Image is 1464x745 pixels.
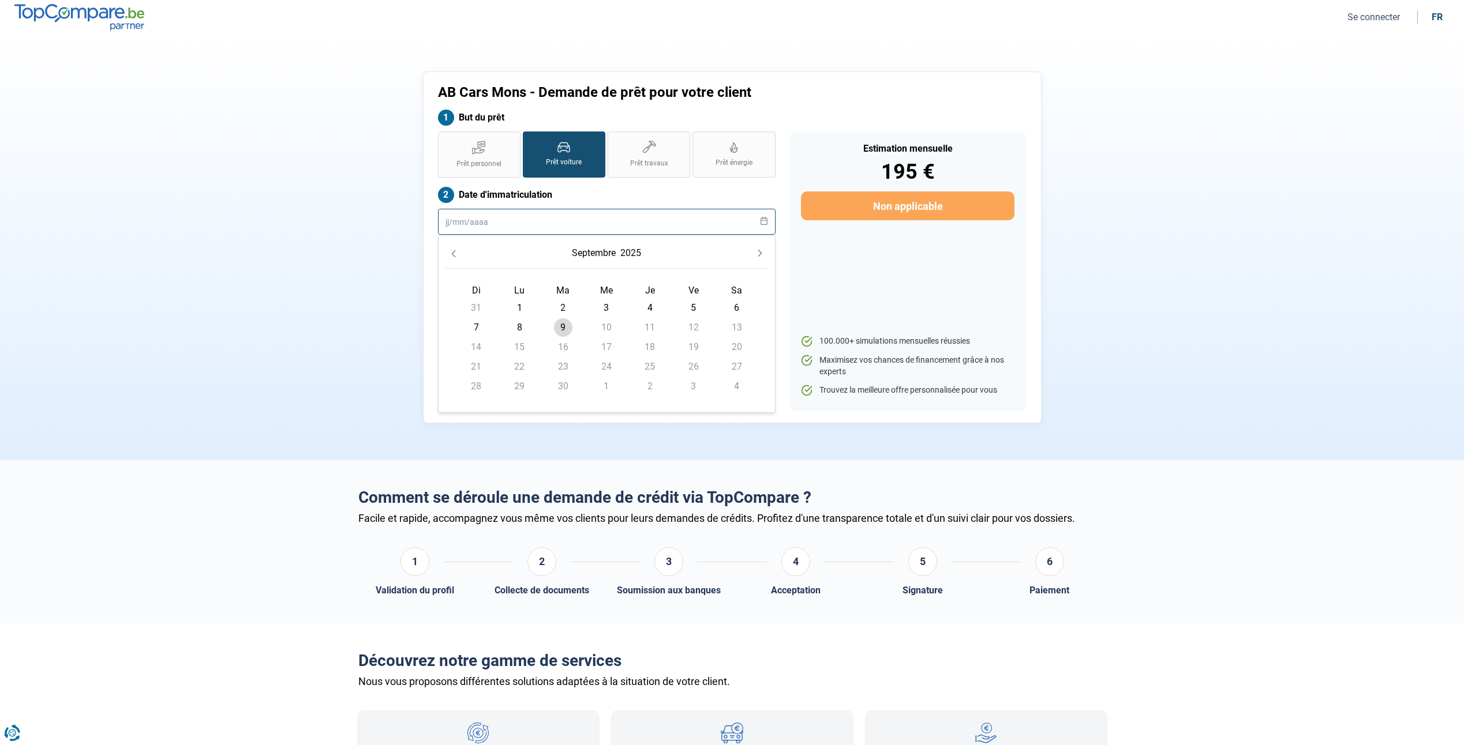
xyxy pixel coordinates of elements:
td: 3 [672,377,715,396]
span: Prêt énergie [716,158,752,168]
div: Paiement [1029,585,1069,596]
td: 24 [585,357,628,377]
img: Prêt personnel [975,723,997,744]
label: But du prêt [438,110,776,126]
div: Choose Date [438,235,776,413]
span: 27 [728,358,746,376]
td: 2 [541,298,585,318]
div: Estimation mensuelle [801,144,1014,153]
span: 20 [728,338,746,356]
div: Signature [903,585,943,596]
td: 13 [715,318,758,337]
td: 15 [498,337,541,357]
div: 4 [781,547,810,576]
td: 30 [541,377,585,396]
button: Previous Month [445,245,462,261]
span: 4 [728,377,746,396]
input: jj/mm/aaaa [438,209,776,235]
span: 6 [728,299,746,317]
td: 28 [455,377,498,396]
span: Di [472,285,481,296]
td: 20 [715,337,758,357]
td: 3 [585,298,628,318]
td: 11 [628,318,672,337]
div: 5 [908,547,937,576]
span: 12 [684,318,703,337]
span: 18 [641,338,659,356]
td: 14 [455,337,498,357]
span: 5 [684,299,703,317]
td: 12 [672,318,715,337]
div: Soumission aux banques [617,585,721,596]
button: Non applicable [801,191,1014,220]
img: Prêt ballon [721,723,743,744]
td: 4 [715,377,758,396]
label: Date d'immatriculation [438,187,776,203]
span: 16 [554,338,572,356]
span: 19 [684,338,703,356]
span: 2 [554,299,572,317]
td: 23 [541,357,585,377]
button: Next Month [752,245,768,261]
td: 9 [541,318,585,337]
span: 24 [597,358,616,376]
li: Maximisez vos chances de financement grâce à nos experts [801,355,1014,377]
h1: AB Cars Mons - Demande de prêt pour votre client [438,84,876,101]
div: Nous vous proposons différentes solutions adaptées à la situation de votre client. [358,675,1106,687]
td: 16 [541,337,585,357]
li: Trouvez la meilleure offre personnalisée pour vous [801,385,1014,396]
td: 6 [715,298,758,318]
span: Prêt travaux [630,159,668,168]
td: 7 [455,318,498,337]
span: Ma [556,285,570,296]
td: 22 [498,357,541,377]
span: 22 [510,358,529,376]
div: 3 [654,547,683,576]
div: Collecte de documents [495,585,589,596]
span: Prêt voiture [546,157,582,167]
div: 1 [400,547,429,576]
span: 31 [467,299,485,317]
span: Sa [731,285,742,296]
button: Choose Month [570,243,618,264]
span: 23 [554,358,572,376]
span: 25 [641,358,659,376]
div: Acceptation [771,585,821,596]
td: 26 [672,357,715,377]
button: Choose Year [618,243,643,264]
button: Se connecter [1344,11,1403,23]
span: 21 [467,358,485,376]
div: 195 € [801,161,1014,182]
td: 18 [628,337,672,357]
td: 5 [672,298,715,318]
span: 8 [510,318,529,337]
span: Me [600,285,613,296]
span: 3 [684,377,703,396]
div: 2 [527,547,556,576]
span: 29 [510,377,529,396]
td: 27 [715,357,758,377]
td: 10 [585,318,628,337]
td: 21 [455,357,498,377]
span: 17 [597,338,616,356]
span: 13 [728,318,746,337]
span: Prêt personnel [456,159,501,169]
span: 10 [597,318,616,337]
img: TopCompare.be [14,4,144,30]
div: Validation du profil [376,585,454,596]
span: Lu [514,285,525,296]
span: 28 [467,377,485,396]
span: Je [645,285,655,296]
img: Regroupement de crédits [467,723,489,744]
td: 17 [585,337,628,357]
span: 11 [641,318,659,337]
td: 29 [498,377,541,396]
span: 9 [554,318,572,337]
td: 19 [672,337,715,357]
td: 31 [455,298,498,318]
div: fr [1432,12,1443,22]
td: 8 [498,318,541,337]
span: 14 [467,338,485,356]
span: 3 [597,299,616,317]
td: 1 [498,298,541,318]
